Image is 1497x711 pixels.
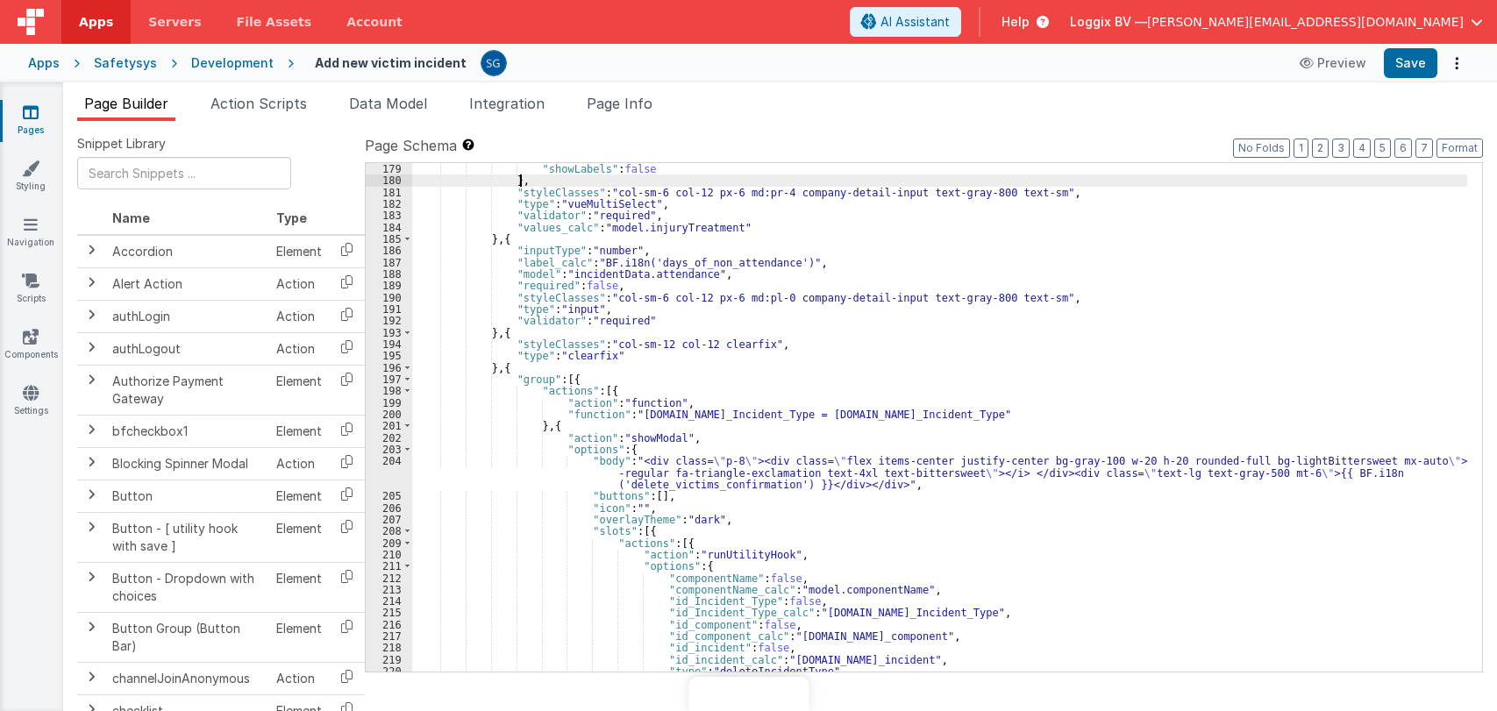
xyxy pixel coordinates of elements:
div: 182 [366,198,412,210]
div: 200 [366,409,412,420]
td: Element [269,235,329,268]
div: 202 [366,432,412,444]
div: 181 [366,187,412,198]
td: Action [269,300,329,332]
td: Button - Dropdown with choices [105,562,269,612]
img: 385c22c1e7ebf23f884cbf6fb2c72b80 [481,51,506,75]
td: channelJoinAnonymous [105,662,269,694]
td: Accordion [105,235,269,268]
div: 192 [366,315,412,326]
div: 204 [366,455,412,490]
button: AI Assistant [850,7,961,37]
div: 194 [366,338,412,350]
button: 4 [1353,139,1371,158]
td: authLogin [105,300,269,332]
span: Help [1002,13,1030,31]
div: 218 [366,642,412,653]
div: Apps [28,54,60,72]
span: File Assets [237,13,312,31]
div: Development [191,54,274,72]
span: Snippet Library [77,135,166,153]
td: Action [269,267,329,300]
div: 191 [366,303,412,315]
td: Element [269,415,329,447]
span: Data Model [349,95,427,112]
div: 207 [366,514,412,525]
span: Loggix BV — [1070,13,1147,31]
span: Type [276,210,307,225]
button: Loggix BV — [PERSON_NAME][EMAIL_ADDRESS][DOMAIN_NAME] [1070,13,1483,31]
button: 6 [1394,139,1412,158]
div: 180 [366,174,412,186]
td: Alert Action [105,267,269,300]
div: 185 [366,233,412,245]
div: 205 [366,490,412,501]
div: 210 [366,549,412,560]
td: Action [269,332,329,365]
button: 3 [1332,139,1350,158]
td: Element [269,512,329,562]
span: Page Builder [84,95,168,112]
div: 209 [366,537,412,549]
td: Element [269,480,329,512]
div: 196 [366,362,412,373]
td: Button - [ utility hook with save ] [105,512,269,562]
div: 179 [366,163,412,174]
div: 220 [366,665,412,677]
button: 2 [1312,139,1329,158]
td: Blocking Spinner Modal [105,447,269,480]
div: 212 [366,572,412,584]
div: 199 [366,397,412,409]
div: 193 [366,327,412,338]
span: Page Info [587,95,652,112]
div: 219 [366,654,412,665]
div: 186 [366,245,412,256]
button: Save [1384,48,1437,78]
button: 1 [1294,139,1308,158]
td: Element [269,562,329,612]
td: Element [269,365,329,415]
button: Format [1436,139,1483,158]
div: Safetysys [94,54,157,72]
div: 217 [366,630,412,642]
td: bfcheckbox1 [105,415,269,447]
span: Integration [469,95,545,112]
td: Action [269,447,329,480]
div: 187 [366,257,412,268]
div: 208 [366,525,412,537]
td: Button [105,480,269,512]
td: Action [269,662,329,694]
button: Preview [1289,49,1377,77]
div: 197 [366,373,412,385]
td: Element [269,612,329,662]
div: 190 [366,292,412,303]
h4: Add new victim incident [315,56,467,69]
span: Name [112,210,150,225]
div: 195 [366,350,412,361]
input: Search Snippets ... [77,157,291,189]
div: 203 [366,444,412,455]
div: 183 [366,210,412,221]
button: No Folds [1233,139,1290,158]
span: Action Scripts [210,95,307,112]
td: authLogout [105,332,269,365]
button: 5 [1374,139,1391,158]
span: [PERSON_NAME][EMAIL_ADDRESS][DOMAIN_NAME] [1147,13,1464,31]
div: 211 [366,560,412,572]
div: 216 [366,619,412,630]
button: 7 [1415,139,1433,158]
span: Page Schema [365,135,457,156]
div: 184 [366,222,412,233]
span: Apps [79,13,113,31]
div: 213 [366,584,412,595]
span: Servers [148,13,201,31]
div: 214 [366,595,412,607]
span: AI Assistant [880,13,950,31]
td: Button Group (Button Bar) [105,612,269,662]
div: 189 [366,280,412,291]
div: 215 [366,607,412,618]
div: 206 [366,502,412,514]
div: 188 [366,268,412,280]
button: Options [1444,51,1469,75]
td: Authorize Payment Gateway [105,365,269,415]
